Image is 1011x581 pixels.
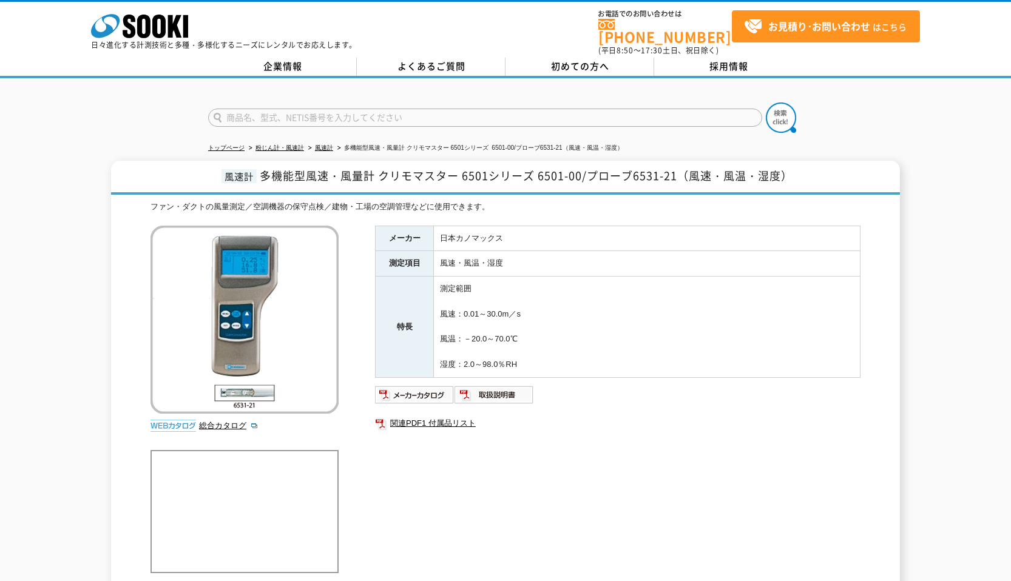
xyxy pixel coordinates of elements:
[551,59,609,73] span: 初めての方へ
[375,415,861,431] a: 関連PDF1 付属品リスト
[315,144,333,151] a: 風速計
[260,167,793,184] span: 多機能型風速・風量計 クリモマスター 6501シリーズ 6501-00/プローブ6531-21（風速・風温・湿度）
[434,251,861,277] td: 風速・風温・湿度
[654,58,803,76] a: 採用情報
[505,58,654,76] a: 初めての方へ
[376,277,434,378] th: 特長
[375,385,455,405] img: メーカーカタログ
[598,45,719,56] span: (平日 ～ 土日、祝日除く)
[598,10,732,18] span: お電話でのお問い合わせは
[455,393,534,402] a: 取扱説明書
[641,45,663,56] span: 17:30
[199,421,259,430] a: 総合カタログ
[434,277,861,378] td: 測定範囲 風速：0.01～30.0m／s 風温：－20.0～70.0℃ 湿度：2.0～98.0％RH
[91,41,357,49] p: 日々進化する計測技術と多種・多様化するニーズにレンタルでお応えします。
[335,142,623,155] li: 多機能型風速・風量計 クリモマスター 6501シリーズ 6501-00/プローブ6531-21（風速・風温・湿度）
[150,226,339,414] img: 多機能型風速・風量計 クリモマスター 6501シリーズ 6501-00/プローブ6531-21（風速・風温・湿度）
[598,19,732,44] a: [PHONE_NUMBER]
[208,109,762,127] input: 商品名、型式、NETIS番号を入力してください
[744,18,907,36] span: はこちら
[150,420,196,432] img: webカタログ
[732,10,920,42] a: お見積り･お問い合わせはこちら
[357,58,505,76] a: よくあるご質問
[376,251,434,277] th: 測定項目
[617,45,634,56] span: 8:50
[208,144,245,151] a: トップページ
[768,19,870,33] strong: お見積り･お問い合わせ
[375,393,455,402] a: メーカーカタログ
[255,144,304,151] a: 粉じん計・風速計
[376,226,434,251] th: メーカー
[766,102,796,133] img: btn_search.png
[221,169,257,183] span: 風速計
[150,201,861,213] div: ファン・ダクトの風量測定／空調機器の保守点検／建物・工場の空調管理などに使用できます。
[434,226,861,251] td: 日本カノマックス
[455,385,534,405] img: 取扱説明書
[208,58,357,76] a: 企業情報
